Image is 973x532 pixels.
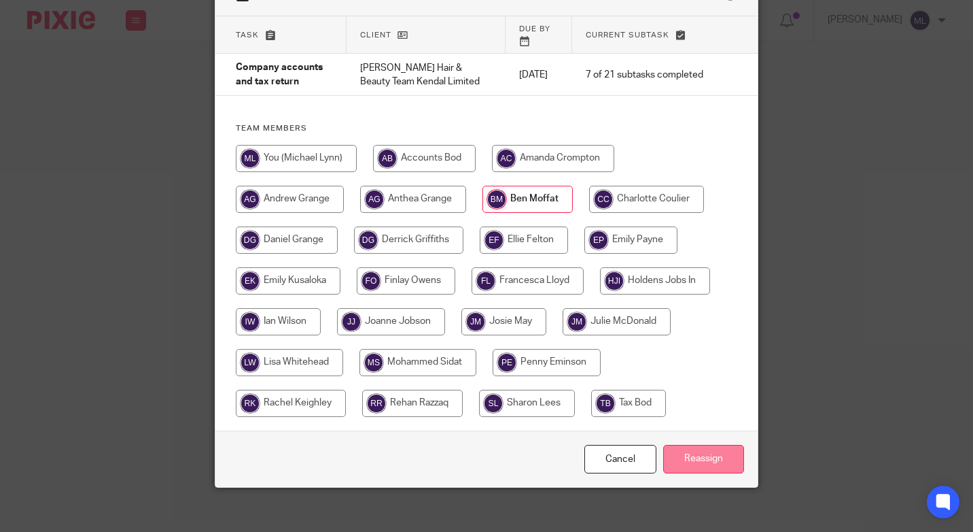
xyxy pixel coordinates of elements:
p: [PERSON_NAME] Hair & Beauty Team Kendal Limited [360,61,492,89]
input: Reassign [663,445,744,474]
td: 7 of 21 subtasks completed [572,54,717,96]
span: Company accounts and tax return [236,63,323,87]
a: Close this dialog window [584,445,656,474]
h4: Team members [236,123,737,134]
span: Task [236,31,259,39]
span: Due by [519,25,550,33]
span: Current subtask [586,31,669,39]
span: Client [360,31,391,39]
p: [DATE] [519,68,559,82]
